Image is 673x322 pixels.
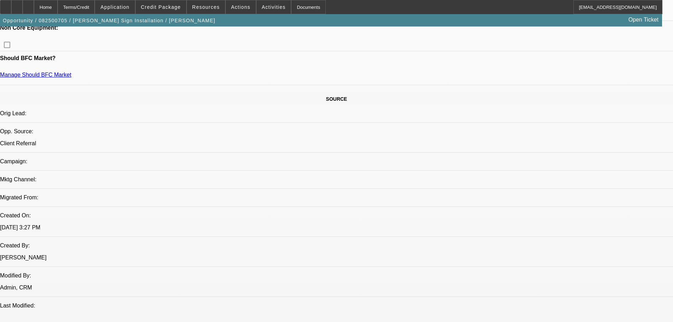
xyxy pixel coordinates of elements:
button: Resources [187,0,225,14]
button: Application [95,0,135,14]
button: Credit Package [136,0,186,14]
span: Application [100,4,129,10]
span: Actions [231,4,250,10]
button: Actions [226,0,256,14]
span: SOURCE [326,96,347,102]
button: Activities [256,0,291,14]
span: Activities [262,4,286,10]
span: Opportunity / 082500705 / [PERSON_NAME] Sign Installation / [PERSON_NAME] [3,18,216,23]
span: Resources [192,4,220,10]
a: Open Ticket [626,14,661,26]
span: Credit Package [141,4,181,10]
